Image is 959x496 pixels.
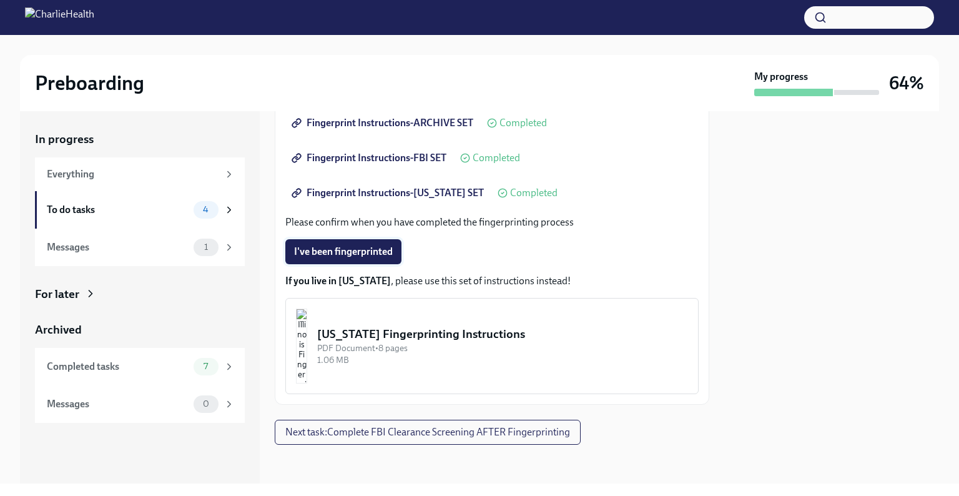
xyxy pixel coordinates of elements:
[510,188,558,198] span: Completed
[317,326,688,342] div: [US_STATE] Fingerprinting Instructions
[285,275,391,287] strong: If you live in [US_STATE]
[35,71,144,96] h2: Preboarding
[285,239,401,264] button: I've been fingerprinted
[35,286,79,302] div: For later
[47,167,219,181] div: Everything
[25,7,94,27] img: CharlieHealth
[285,111,482,136] a: Fingerprint Instructions-ARCHIVE SET
[294,187,484,199] span: Fingerprint Instructions-[US_STATE] SET
[317,354,688,366] div: 1.06 MB
[195,399,217,409] span: 0
[285,146,455,171] a: Fingerprint Instructions-FBI SET
[35,322,245,338] a: Archived
[317,342,688,354] div: PDF Document • 8 pages
[35,385,245,423] a: Messages0
[35,131,245,147] a: In progress
[294,246,393,258] span: I've been fingerprinted
[35,348,245,385] a: Completed tasks7
[47,360,189,374] div: Completed tasks
[35,229,245,266] a: Messages1
[889,72,924,94] h3: 64%
[285,274,699,288] p: , please use this set of instructions instead!
[197,242,215,252] span: 1
[35,157,245,191] a: Everything
[285,298,699,394] button: [US_STATE] Fingerprinting InstructionsPDF Document•8 pages1.06 MB
[294,117,473,129] span: Fingerprint Instructions-ARCHIVE SET
[285,181,493,206] a: Fingerprint Instructions-[US_STATE] SET
[47,397,189,411] div: Messages
[294,152,446,164] span: Fingerprint Instructions-FBI SET
[296,309,307,384] img: Illinois Fingerprinting Instructions
[195,205,216,214] span: 4
[35,286,245,302] a: For later
[35,191,245,229] a: To do tasks4
[275,420,581,445] button: Next task:Complete FBI Clearance Screening AFTER Fingerprinting
[499,118,547,128] span: Completed
[473,153,520,163] span: Completed
[285,216,699,229] p: Please confirm when you have completed the fingerprinting process
[47,241,189,254] div: Messages
[196,362,215,371] span: 7
[47,203,189,217] div: To do tasks
[285,426,570,439] span: Next task : Complete FBI Clearance Screening AFTER Fingerprinting
[754,70,808,84] strong: My progress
